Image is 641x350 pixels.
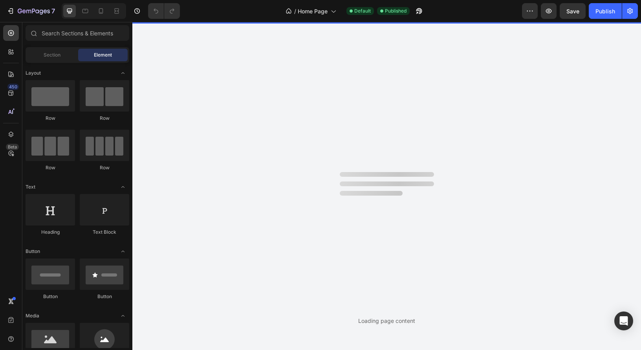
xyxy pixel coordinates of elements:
[26,70,41,77] span: Layout
[354,7,371,15] span: Default
[26,183,35,191] span: Text
[44,51,60,59] span: Section
[6,144,19,150] div: Beta
[80,115,129,122] div: Row
[560,3,586,19] button: Save
[148,3,180,19] div: Undo/Redo
[614,312,633,330] div: Open Intercom Messenger
[589,3,622,19] button: Publish
[26,229,75,236] div: Heading
[51,6,55,16] p: 7
[566,8,579,15] span: Save
[117,67,129,79] span: Toggle open
[298,7,328,15] span: Home Page
[26,25,129,41] input: Search Sections & Elements
[358,317,415,325] div: Loading page content
[80,229,129,236] div: Text Block
[26,115,75,122] div: Row
[3,3,59,19] button: 7
[26,293,75,300] div: Button
[595,7,615,15] div: Publish
[117,245,129,258] span: Toggle open
[26,164,75,171] div: Row
[294,7,296,15] span: /
[117,310,129,322] span: Toggle open
[26,312,39,319] span: Media
[94,51,112,59] span: Element
[80,293,129,300] div: Button
[385,7,407,15] span: Published
[117,181,129,193] span: Toggle open
[7,84,19,90] div: 450
[80,164,129,171] div: Row
[26,248,40,255] span: Button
